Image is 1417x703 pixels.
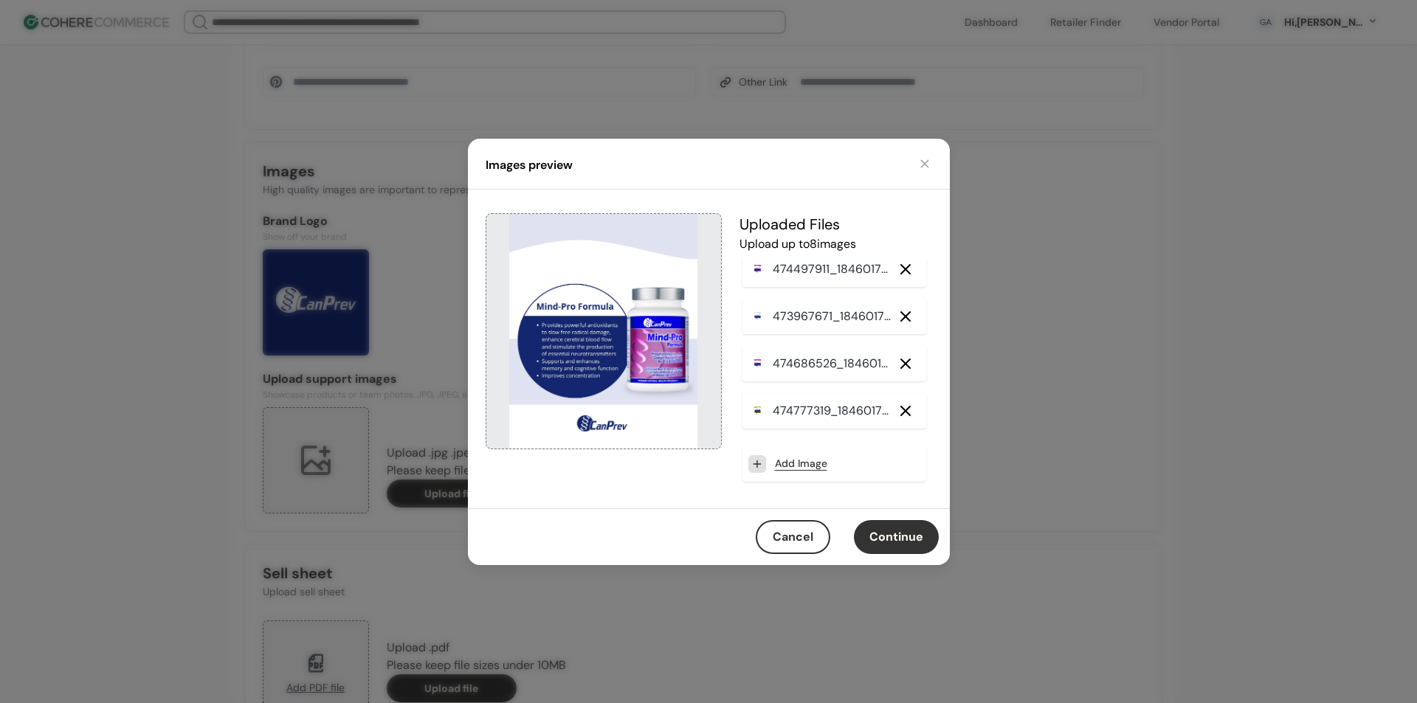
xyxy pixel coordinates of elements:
button: Cancel [756,520,830,554]
p: Upload up to 8 image s [739,235,929,253]
p: 474777319_18460177987064598_8357665050282523311_n_348965_.jpg [773,402,894,420]
h4: Images preview [486,156,573,174]
p: 474686526_18460178026064598_6567034656574179410_n_e1d508_.jpg [773,355,894,373]
button: Continue [854,520,939,554]
h5: Uploaded File s [739,213,929,235]
p: 474497911_18460178008064598_2496860978210928730_n_257a01_.jpg [773,260,894,278]
a: Add Image [775,456,827,471]
p: 473967671_18460177978064598_9055294039916826592_n_4a63c9_.jpg [773,308,894,325]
